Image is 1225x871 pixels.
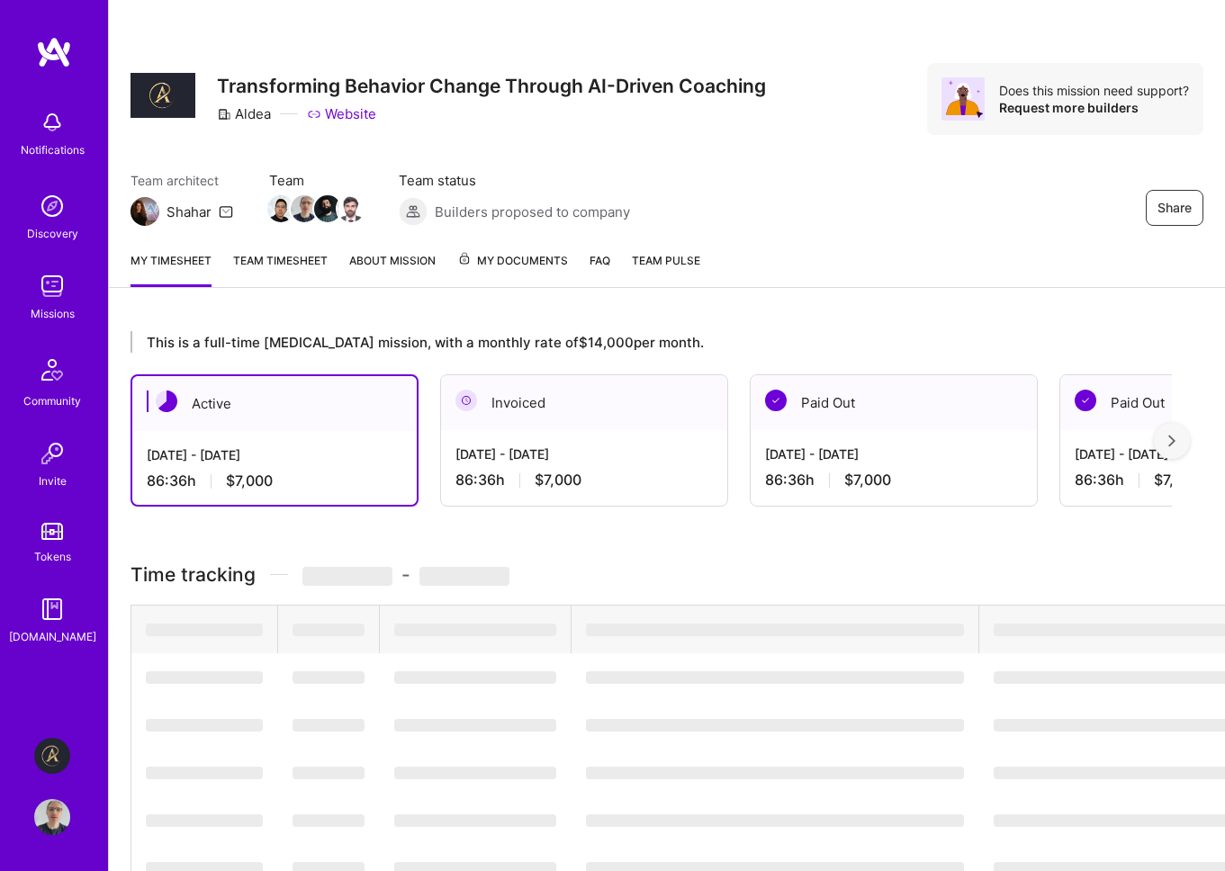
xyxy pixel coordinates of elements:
[293,767,365,779] span: ‌
[1157,199,1192,217] span: Share
[441,375,727,430] div: Invoiced
[27,224,78,243] div: Discovery
[394,624,556,636] span: ‌
[132,376,417,431] div: Active
[131,563,1203,586] h3: Time tracking
[586,767,964,779] span: ‌
[314,195,341,222] img: Team Member Avatar
[586,719,964,732] span: ‌
[1154,471,1201,489] span: $7,000
[586,624,964,636] span: ‌
[586,671,964,684] span: ‌
[316,193,339,224] a: Team Member Avatar
[399,171,630,190] span: Team status
[293,671,365,684] span: ‌
[31,348,74,391] img: Community
[457,251,568,287] a: My Documents
[131,331,1172,353] div: This is a full-time [MEDICAL_DATA] mission, with a monthly rate of $14,000 per month.
[146,671,263,684] span: ‌
[349,251,436,287] a: About Mission
[131,171,233,190] span: Team architect
[34,799,70,835] img: User Avatar
[765,444,1022,463] div: [DATE] - [DATE]
[338,195,365,222] img: Team Member Avatar
[394,671,556,684] span: ‌
[399,197,428,226] img: Builders proposed to company
[455,444,713,463] div: [DATE] - [DATE]
[419,567,509,586] span: ‌
[34,738,70,774] img: Aldea: Transforming Behavior Change Through AI-Driven Coaching
[131,197,159,226] img: Team Architect
[217,107,231,121] i: icon CompanyGray
[217,75,766,97] h3: Transforming Behavior Change Through AI-Driven Coaching
[233,251,328,287] a: Team timesheet
[146,814,263,827] span: ‌
[131,251,212,287] a: My timesheet
[131,73,195,119] img: Company Logo
[293,719,365,732] span: ‌
[291,195,318,222] img: Team Member Avatar
[293,624,365,636] span: ‌
[167,202,212,221] div: Shahar
[41,523,63,540] img: tokens
[36,36,72,68] img: logo
[586,814,964,827] span: ‌
[302,563,509,586] span: -
[269,193,293,224] a: Team Member Avatar
[457,251,568,271] span: My Documents
[34,547,71,566] div: Tokens
[999,99,1189,116] div: Request more builders
[226,471,273,490] span: $7,000
[307,104,376,123] a: Website
[34,268,70,304] img: teamwork
[30,799,75,835] a: User Avatar
[590,251,610,287] a: FAQ
[394,719,556,732] span: ‌
[455,390,477,411] img: Invoiced
[146,624,263,636] span: ‌
[1075,390,1096,411] img: Paid Out
[34,104,70,140] img: bell
[34,435,70,471] img: Invite
[147,471,402,490] div: 86:36 h
[293,193,316,224] a: Team Member Avatar
[394,814,556,827] span: ‌
[146,767,263,779] span: ‌
[9,627,96,646] div: [DOMAIN_NAME]
[34,188,70,224] img: discovery
[146,719,263,732] span: ‌
[1146,190,1203,226] button: Share
[844,471,891,489] span: $7,000
[293,814,365,827] span: ‌
[31,304,75,323] div: Missions
[455,471,713,489] div: 86:36 h
[435,202,630,221] span: Builders proposed to company
[632,254,700,267] span: Team Pulse
[1168,435,1175,447] img: right
[156,391,177,412] img: Active
[339,193,363,224] a: Team Member Avatar
[269,171,363,190] span: Team
[267,195,294,222] img: Team Member Avatar
[302,567,392,586] span: ‌
[217,104,271,123] div: Aldea
[21,140,85,159] div: Notifications
[147,445,402,464] div: [DATE] - [DATE]
[219,204,233,219] i: icon Mail
[39,471,67,490] div: Invite
[30,738,75,774] a: Aldea: Transforming Behavior Change Through AI-Driven Coaching
[535,471,581,489] span: $7,000
[751,375,1037,430] div: Paid Out
[999,82,1189,99] div: Does this mission need support?
[394,767,556,779] span: ‌
[23,391,81,410] div: Community
[941,77,985,121] img: Avatar
[765,390,787,411] img: Paid Out
[765,471,1022,489] div: 86:36 h
[34,591,70,627] img: guide book
[632,251,700,287] a: Team Pulse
